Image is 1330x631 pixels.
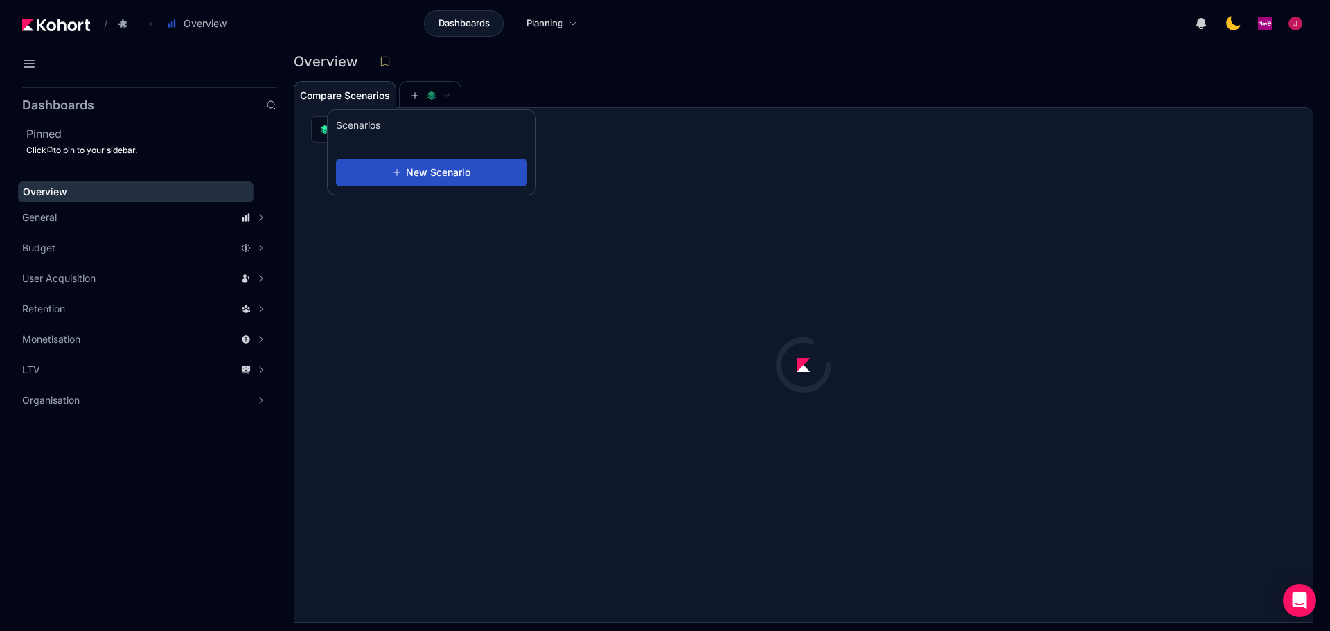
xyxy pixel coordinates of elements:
h2: Dashboards [22,99,94,112]
h3: Scenarios [336,118,380,135]
div: Open Intercom Messenger [1283,584,1316,617]
span: › [146,18,155,29]
span: / [93,17,107,31]
a: Overview [18,181,254,202]
span: Organisation [22,393,80,407]
span: Budget [22,241,55,255]
h2: Pinned [26,125,277,142]
span: Retention [22,302,65,316]
button: Showing: All [311,116,411,143]
span: General [22,211,57,224]
img: logo_PlayQ_20230721100321046856.png [1258,17,1272,30]
span: Dashboards [438,17,490,30]
span: User Acquisition [22,272,96,285]
span: Planning [526,17,563,30]
div: Click to pin to your sidebar. [26,145,277,156]
a: Dashboards [424,10,504,37]
span: Compare Scenarios [300,91,390,100]
span: Monetisation [22,332,80,346]
button: Overview [159,12,241,35]
span: New Scenario [406,166,470,179]
span: LTV [22,363,40,377]
span: Overview [23,186,67,197]
a: Planning [512,10,592,37]
button: New Scenario [336,159,527,186]
img: Kohort logo [22,19,90,31]
span: Overview [184,17,227,30]
h3: Overview [294,55,366,69]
